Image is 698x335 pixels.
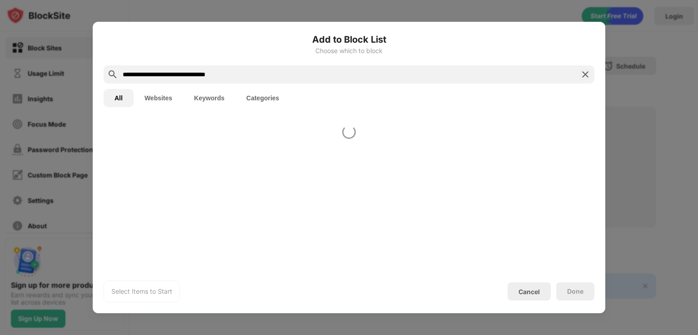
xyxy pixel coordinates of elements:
[104,89,134,107] button: All
[567,288,583,295] div: Done
[580,69,591,80] img: search-close
[235,89,290,107] button: Categories
[519,288,540,296] div: Cancel
[134,89,183,107] button: Websites
[111,287,172,296] div: Select Items to Start
[104,33,594,46] h6: Add to Block List
[107,69,118,80] img: search.svg
[104,47,594,54] div: Choose which to block
[183,89,235,107] button: Keywords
